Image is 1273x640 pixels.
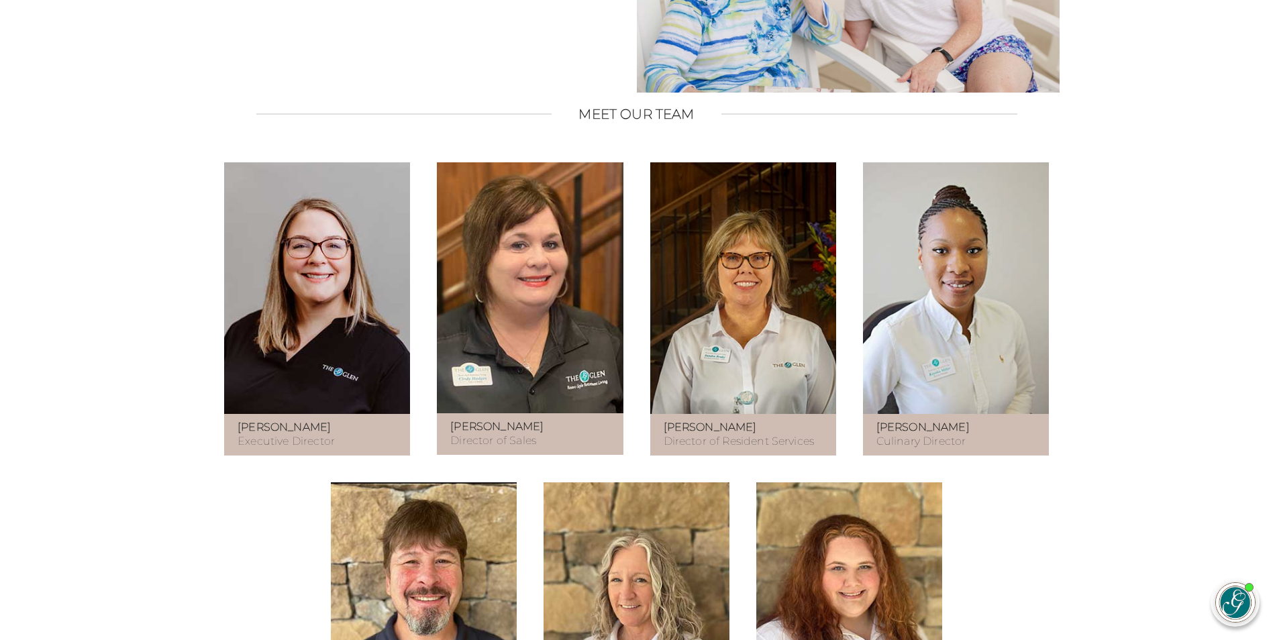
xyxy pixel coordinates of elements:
[238,421,331,433] strong: [PERSON_NAME]
[578,106,694,122] h2: Meet Our Team
[1216,583,1255,622] img: avatar
[664,421,823,449] p: Director of Resident Services
[664,421,757,433] strong: [PERSON_NAME]
[238,421,397,449] p: Executive Director
[1007,279,1260,565] iframe: iframe
[876,421,1035,449] p: Culinary Director
[450,420,544,433] strong: [PERSON_NAME]
[450,420,609,448] p: Director of Sales
[876,421,970,433] strong: [PERSON_NAME]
